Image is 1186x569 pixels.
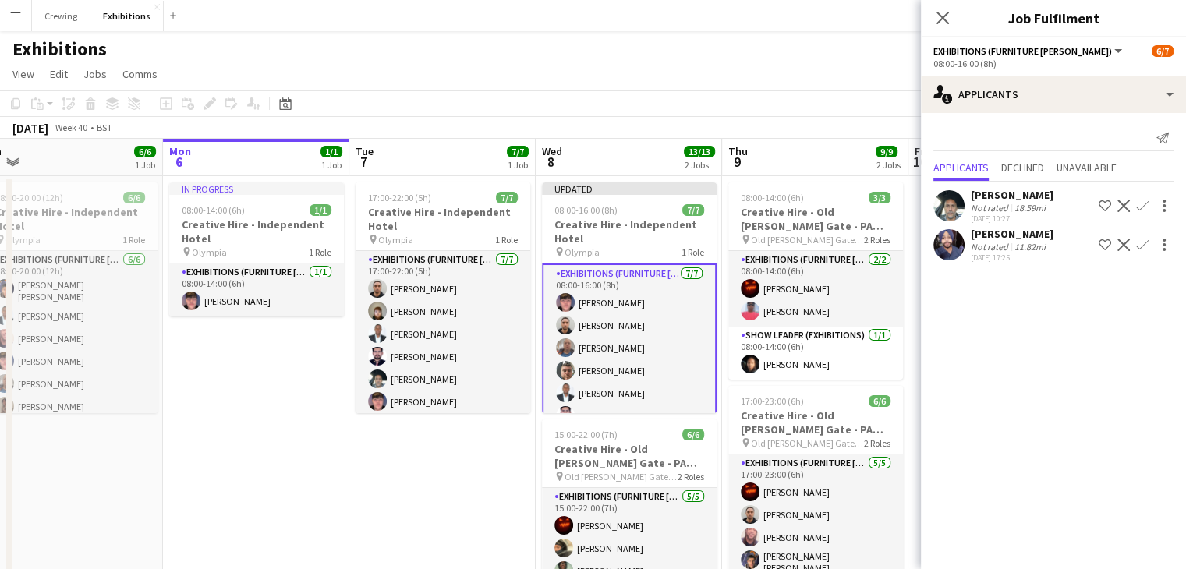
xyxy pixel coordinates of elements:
span: 7/7 [496,192,518,203]
span: Old [PERSON_NAME] Gate - PA Show [751,437,864,449]
h3: Creative Hire - Independent Hotel [356,205,530,233]
span: 9/9 [876,146,897,157]
span: 17:00-22:00 (5h) [368,192,431,203]
div: 08:00-16:00 (8h) [933,58,1174,69]
span: Mon [169,144,191,158]
span: 1 Role [682,246,704,258]
span: 3/3 [869,192,890,203]
span: Week 40 [51,122,90,133]
div: 1 Job [135,159,155,171]
button: Exhibitions [90,1,164,31]
span: 6 [167,153,191,171]
div: BST [97,122,112,133]
div: 11.82mi [1011,241,1049,253]
div: Not rated [971,202,1011,214]
span: 1/1 [320,146,342,157]
span: 7/7 [682,204,704,216]
h3: Job Fulfilment [921,8,1186,28]
h3: Creative Hire - Old [PERSON_NAME] Gate - PA Show [728,408,903,436]
span: Olympia [565,246,600,258]
span: Exhibitions (Furniture Porter) [933,45,1112,57]
span: Declined [1001,162,1044,173]
span: Edit [50,67,68,81]
span: 2 Roles [864,234,890,246]
span: 2 Roles [678,471,704,482]
span: 1/1 [310,204,331,216]
span: Applicants [933,162,989,173]
span: Jobs [83,67,107,81]
span: 17:00-23:00 (6h) [741,395,804,407]
div: 2 Jobs [876,159,901,171]
div: 1 Job [508,159,528,171]
h3: Creative Hire - Old [PERSON_NAME] Gate - PA Show [542,442,717,470]
app-card-role: Exhibitions (Furniture [PERSON_NAME])7/717:00-22:00 (5h)[PERSON_NAME][PERSON_NAME][PERSON_NAME][P... [356,251,530,444]
a: Jobs [77,64,113,84]
h3: Creative Hire - Independent Hotel [169,217,344,246]
span: 6/6 [869,395,890,407]
span: Olympia [378,234,413,246]
span: Olympia [5,234,41,246]
span: 6/6 [134,146,156,157]
span: 13/13 [684,146,715,157]
span: 08:00-16:00 (8h) [554,204,618,216]
div: 2 Jobs [685,159,714,171]
span: Fri [915,144,927,158]
span: 6/6 [682,429,704,440]
app-job-card: Updated08:00-16:00 (8h)7/7Creative Hire - Independent Hotel Olympia1 RoleExhibitions (Furniture [... [542,182,717,413]
span: 15:00-22:00 (7h) [554,429,618,440]
span: Old [PERSON_NAME] Gate - PA Show [751,234,864,246]
button: Crewing [32,1,90,31]
div: [DATE] [12,120,48,136]
span: 10 [912,153,927,171]
app-job-card: 08:00-14:00 (6h)3/3Creative Hire - Old [PERSON_NAME] Gate - PA Show Old [PERSON_NAME] Gate - PA S... [728,182,903,380]
div: In progress [169,182,344,195]
span: 1 Role [122,234,145,246]
span: Unavailable [1057,162,1117,173]
span: 1 Role [495,234,518,246]
h3: Creative Hire - Old [PERSON_NAME] Gate - PA Show [728,205,903,233]
span: 08:00-14:00 (6h) [741,192,804,203]
div: Updated [542,182,717,195]
span: 6/7 [1152,45,1174,57]
div: Applicants [921,76,1186,113]
app-card-role: Exhibitions (Furniture [PERSON_NAME])7/708:00-16:00 (8h)[PERSON_NAME][PERSON_NAME][PERSON_NAME][P... [542,263,717,455]
span: 6/6 [123,192,145,203]
span: Thu [728,144,748,158]
a: Comms [116,64,164,84]
span: Tue [356,144,374,158]
div: [PERSON_NAME] [971,188,1053,202]
app-card-role: Exhibitions (Furniture [PERSON_NAME])1/108:00-14:00 (6h)[PERSON_NAME] [169,263,344,316]
span: 1 Role [309,246,331,258]
h3: Creative Hire - Independent Hotel [542,217,717,246]
div: [PERSON_NAME] [971,227,1053,241]
app-job-card: 17:00-22:00 (5h)7/7Creative Hire - Independent Hotel Olympia1 RoleExhibitions (Furniture [PERSON_... [356,182,530,413]
div: 18.59mi [1011,202,1049,214]
span: 8 [540,153,562,171]
h1: Exhibitions [12,37,107,61]
div: Not rated [971,241,1011,253]
a: View [6,64,41,84]
div: [DATE] 10:27 [971,214,1053,224]
span: 9 [726,153,748,171]
div: 1 Job [321,159,342,171]
span: Olympia [192,246,227,258]
div: [DATE] 17:25 [971,253,1053,263]
span: 7/7 [507,146,529,157]
span: 08:00-14:00 (6h) [182,204,245,216]
a: Edit [44,64,74,84]
span: Old [PERSON_NAME] Gate - PA Show [565,471,678,482]
button: Exhibitions (Furniture [PERSON_NAME]) [933,45,1124,57]
span: 7 [353,153,374,171]
span: 2 Roles [864,437,890,449]
app-job-card: In progress08:00-14:00 (6h)1/1Creative Hire - Independent Hotel Olympia1 RoleExhibitions (Furnitu... [169,182,344,316]
span: Wed [542,144,562,158]
app-card-role: Show Leader (Exhibitions)1/108:00-14:00 (6h)[PERSON_NAME] [728,327,903,380]
span: View [12,67,34,81]
app-card-role: Exhibitions (Furniture [PERSON_NAME])2/208:00-14:00 (6h)[PERSON_NAME][PERSON_NAME] [728,251,903,327]
span: Comms [122,67,158,81]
